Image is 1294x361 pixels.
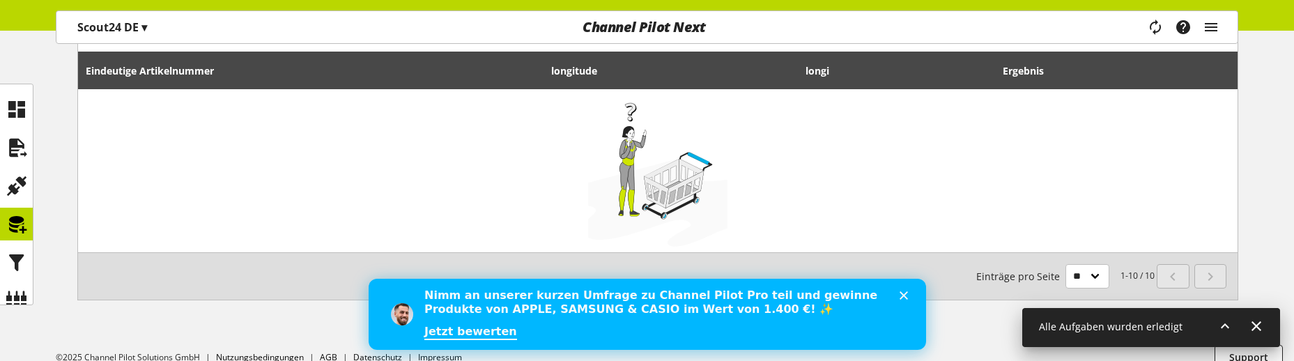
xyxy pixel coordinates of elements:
span: Ergebnis [1003,63,1044,78]
span: ▾ [141,20,147,35]
span: Eindeutige Artikelnummer [86,63,214,78]
nav: main navigation [56,10,1238,44]
span: Alle Aufgaben wurden erledigt [1039,320,1183,333]
span: Einträge pro Seite [976,269,1065,284]
span: longi [806,63,829,78]
span: longitude [551,63,597,78]
p: Scout24 DE [77,19,147,36]
iframe: Intercom live chat Banner [369,279,926,350]
small: 1-10 / 10 [976,264,1155,289]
